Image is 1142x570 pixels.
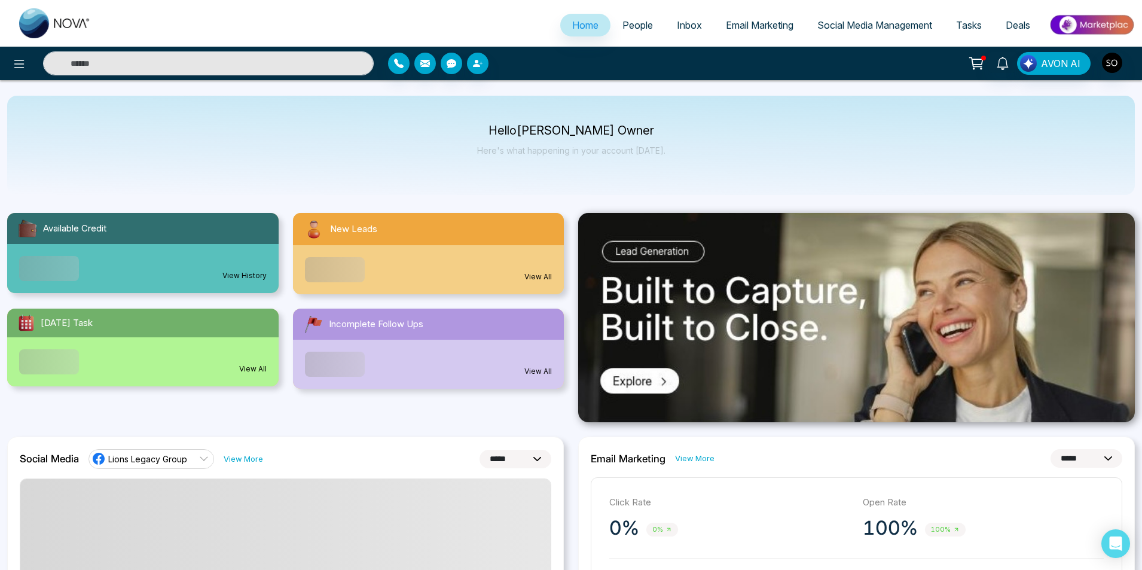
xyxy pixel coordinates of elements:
[329,318,423,331] span: Incomplete Follow Ups
[863,516,918,540] p: 100%
[108,453,187,465] span: Lions Legacy Group
[20,453,79,465] h2: Social Media
[17,313,36,333] img: todayTask.svg
[43,222,106,236] span: Available Credit
[1006,19,1030,31] span: Deals
[560,14,610,36] a: Home
[17,218,38,239] img: availableCredit.svg
[41,316,93,330] span: [DATE] Task
[817,19,932,31] span: Social Media Management
[944,14,994,36] a: Tasks
[714,14,805,36] a: Email Marketing
[956,19,982,31] span: Tasks
[222,270,267,281] a: View History
[1041,56,1080,71] span: AVON AI
[477,145,665,156] p: Here's what happening in your account [DATE].
[665,14,714,36] a: Inbox
[675,453,714,464] a: View More
[578,213,1135,422] img: .
[646,523,678,537] span: 0%
[524,272,552,282] a: View All
[1048,11,1135,38] img: Market-place.gif
[726,19,793,31] span: Email Marketing
[863,496,1104,510] p: Open Rate
[524,366,552,377] a: View All
[677,19,702,31] span: Inbox
[1102,53,1122,73] img: User Avatar
[239,364,267,374] a: View All
[925,523,966,537] span: 100%
[609,516,639,540] p: 0%
[19,8,91,38] img: Nova CRM Logo
[303,313,324,335] img: followUps.svg
[805,14,944,36] a: Social Media Management
[1101,529,1130,558] div: Open Intercom Messenger
[286,213,572,294] a: New LeadsView All
[572,19,599,31] span: Home
[330,222,377,236] span: New Leads
[1017,52,1091,75] button: AVON AI
[609,496,851,510] p: Click Rate
[994,14,1042,36] a: Deals
[303,218,325,240] img: newLeads.svg
[286,309,572,389] a: Incomplete Follow UpsView All
[610,14,665,36] a: People
[591,453,665,465] h2: Email Marketing
[622,19,653,31] span: People
[1020,55,1037,72] img: Lead Flow
[477,126,665,136] p: Hello [PERSON_NAME] Owner
[224,453,263,465] a: View More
